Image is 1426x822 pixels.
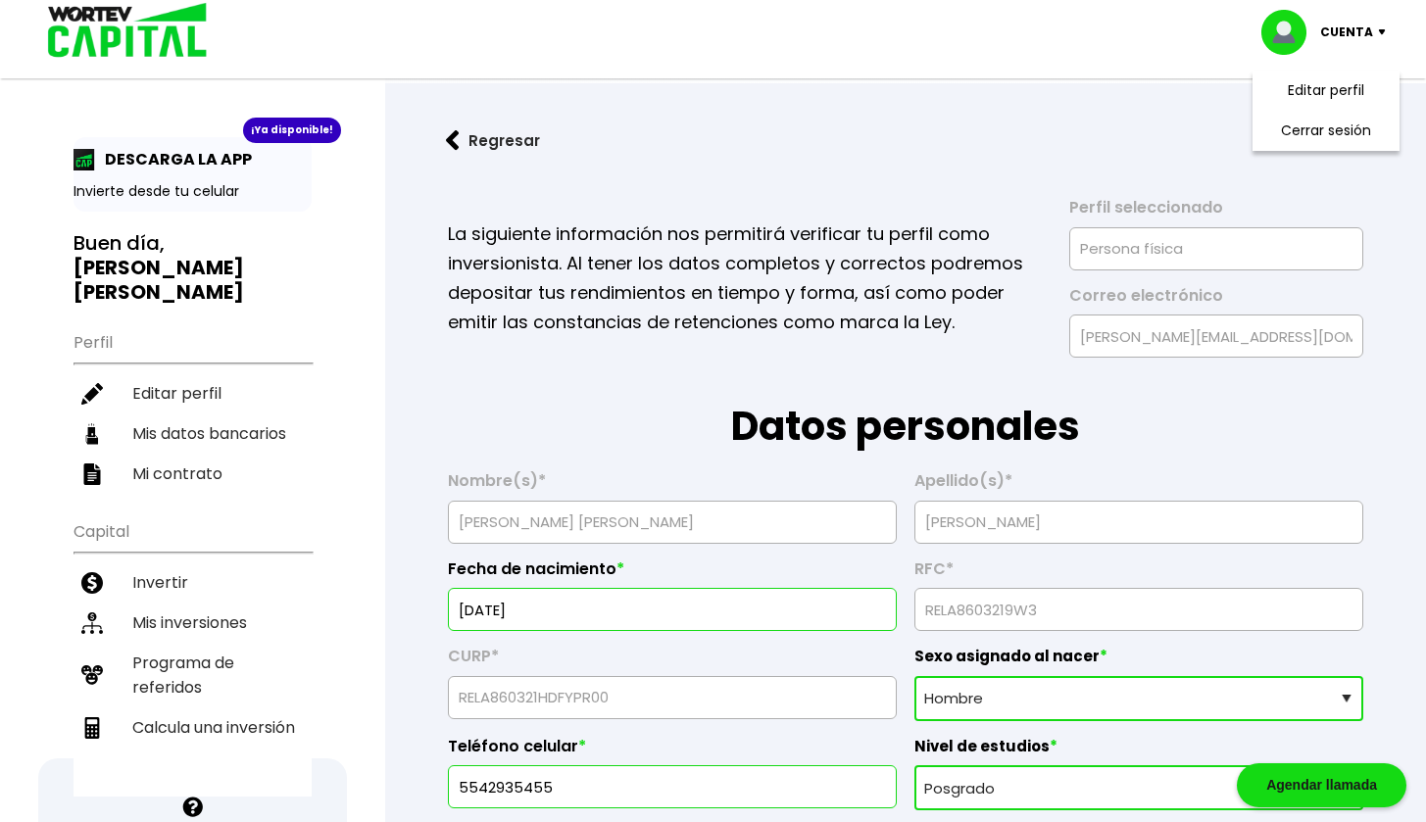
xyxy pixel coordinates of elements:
li: Cerrar sesión [1248,111,1404,151]
label: CURP [448,647,897,676]
img: icon-down [1373,29,1400,35]
a: Mis datos bancarios [74,413,312,454]
a: Editar perfil [74,373,312,413]
div: Agendar llamada [1237,763,1406,807]
p: Invierte desde tu celular [74,181,312,202]
ul: Capital [74,509,312,797]
label: Teléfono celular [448,737,897,766]
a: Mi contrato [74,454,312,494]
p: Cuenta [1320,18,1373,47]
p: La siguiente información nos permitirá verificar tu perfil como inversionista. Al tener los datos... [448,219,1043,337]
label: Fecha de nacimiento [448,559,897,589]
a: Invertir [74,562,312,603]
b: [PERSON_NAME] [PERSON_NAME] [74,254,244,306]
label: Perfil seleccionado [1069,198,1363,227]
img: profile-image [1261,10,1320,55]
a: Programa de referidos [74,643,312,707]
img: recomiendanos-icon.9b8e9327.svg [81,664,103,686]
img: editar-icon.952d3147.svg [81,383,103,405]
label: Sexo asignado al nacer [914,647,1363,676]
h3: Buen día, [74,231,312,305]
label: Nivel de estudios [914,737,1363,766]
a: Calcula una inversión [74,707,312,748]
img: calculadora-icon.17d418c4.svg [81,717,103,739]
h1: Datos personales [448,358,1363,456]
label: Apellido(s) [914,471,1363,501]
img: invertir-icon.b3b967d7.svg [81,572,103,594]
input: DD/MM/AAAA [457,589,888,630]
a: Mis inversiones [74,603,312,643]
img: datos-icon.10cf9172.svg [81,423,103,445]
div: ¡Ya disponible! [243,118,341,143]
img: inversiones-icon.6695dc30.svg [81,612,103,634]
img: contrato-icon.f2db500c.svg [81,463,103,485]
input: 13 caracteres [923,589,1354,630]
img: flecha izquierda [446,130,460,151]
p: DESCARGA LA APP [95,147,252,171]
input: 10 dígitos [457,766,888,807]
a: flecha izquierdaRegresar [417,115,1395,167]
a: Editar perfil [1288,80,1364,101]
label: Correo electrónico [1069,286,1363,315]
ul: Perfil [74,320,312,494]
label: Nombre(s) [448,471,897,501]
input: 18 caracteres [457,677,888,718]
img: app-icon [74,149,95,170]
label: RFC [914,559,1363,589]
button: Regresar [417,115,569,167]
